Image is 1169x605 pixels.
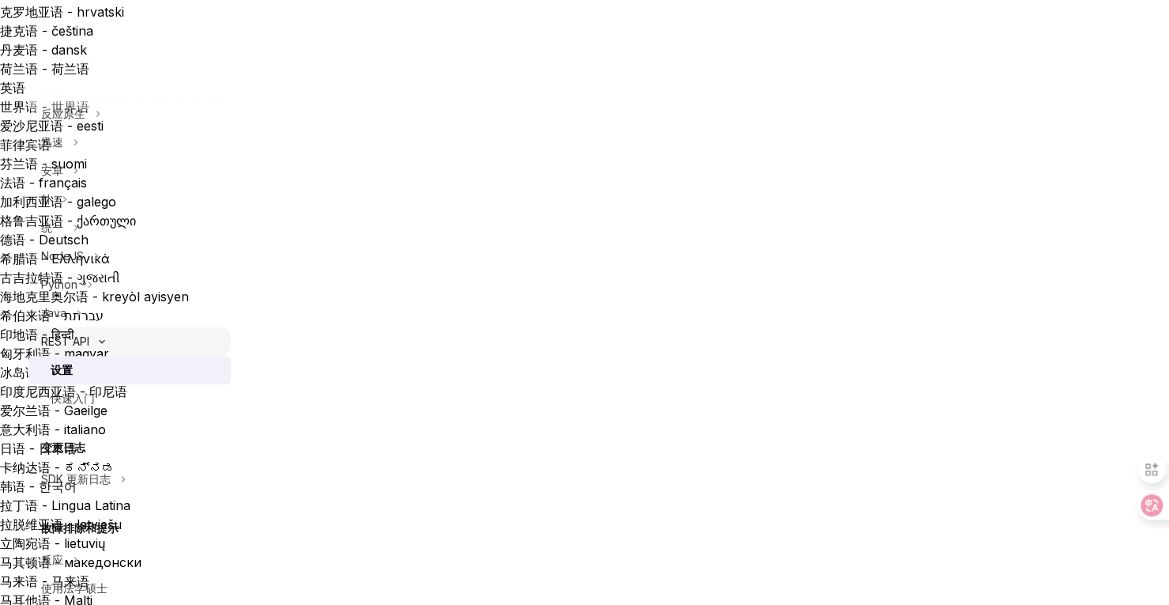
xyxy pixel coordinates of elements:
font: REST API [41,335,89,348]
font: 反应 [41,553,63,566]
a: 快速入门 [28,384,231,413]
font: 设置 [51,363,73,376]
font: SDK 更新日志 [41,472,111,486]
font: Java [41,306,66,320]
font: 安卓 [41,164,63,177]
font: 快速入门 [51,391,95,405]
font: 扑 [41,192,52,206]
font: 变更日志 [41,441,85,454]
a: 使用法学硕士 [28,574,231,603]
font: 迅速 [41,135,63,149]
font: 统一 [41,221,63,234]
a: 设置 [28,356,231,384]
font: Python [41,278,77,291]
font: 使用法学硕士 [41,581,107,595]
font: NodeJS [41,249,84,263]
font: 故障排除和提示 [41,521,119,535]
